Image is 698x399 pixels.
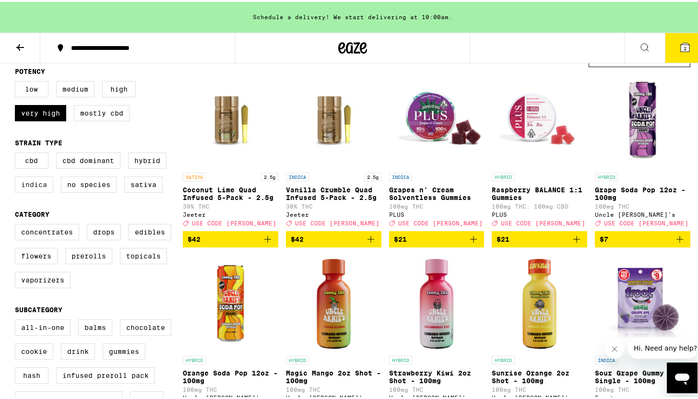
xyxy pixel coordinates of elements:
div: Froot [595,393,690,399]
div: Jeeter [183,210,278,216]
p: HYBRID [286,354,309,363]
label: Very High [15,103,66,119]
p: Vanilla Crumble Quad Infused 5-Pack - 2.5g [286,184,381,199]
label: All-In-One [15,317,71,334]
legend: Potency [15,66,45,73]
iframe: Close message [605,338,624,357]
label: Low [15,79,48,95]
label: CBD Dominant [56,151,120,167]
label: Prerolls [65,246,112,262]
button: Add to bag [286,229,381,246]
label: Drink [61,341,95,358]
label: Vaporizers [15,270,71,286]
div: PLUS [389,210,485,216]
div: Uncle [PERSON_NAME]'s [286,393,381,399]
legend: Strain Type [15,137,62,145]
button: Add to bag [492,229,587,246]
p: 38% THC [286,201,381,208]
p: INDICA [389,171,412,179]
a: Open page for Vanilla Crumble Quad Infused 5-Pack - 2.5g from Jeeter [286,70,381,229]
p: HYBRID [595,171,618,179]
p: 100mg THC [183,385,278,391]
span: USE CODE [PERSON_NAME] [604,218,688,224]
p: 100mg THC [389,201,485,208]
label: Drops [87,222,121,238]
p: 2.5g [364,171,381,179]
button: Add to bag [183,229,278,246]
img: PLUS - Raspberry BALANCE 1:1 Gummies [492,70,587,166]
p: SATIVA [183,171,206,179]
iframe: Message from company [628,336,698,357]
span: 2 [684,44,686,49]
p: Orange Soda Pop 12oz - 100mg [183,367,278,383]
span: USE CODE [PERSON_NAME] [295,218,379,224]
div: Uncle [PERSON_NAME]'s [183,393,278,399]
p: Magic Mango 2oz Shot - 100mg [286,367,381,383]
a: Open page for Grape Soda Pop 12oz - 100mg from Uncle Arnie's [595,70,690,229]
span: USE CODE [PERSON_NAME] [398,218,483,224]
label: Cookie [15,341,53,358]
button: Add to bag [389,229,485,246]
img: PLUS - Grapes n' Cream Solventless Gummies [389,70,485,166]
span: $42 [188,234,201,241]
div: Uncle [PERSON_NAME]'s [595,210,690,216]
label: Topicals [120,246,167,262]
button: Add to bag [595,229,690,246]
img: Uncle Arnie's - Magic Mango 2oz Shot - 100mg [286,253,381,349]
label: Hash [15,365,48,382]
label: Gummies [103,341,145,358]
img: Jeeter - Coconut Lime Quad Infused 5-Pack - 2.5g [183,70,278,166]
p: Sunrise Orange 2oz Shot - 100mg [492,367,587,383]
legend: Subcategory [15,304,62,312]
img: Jeeter - Vanilla Crumble Quad Infused 5-Pack - 2.5g [286,70,381,166]
span: USE CODE [PERSON_NAME] [192,218,276,224]
p: 100mg THC [286,385,381,391]
legend: Category [15,209,49,216]
p: Grapes n' Cream Solventless Gummies [389,184,485,199]
label: Infused Preroll Pack [56,365,155,382]
span: $21 [394,234,407,241]
p: Sour Grape Gummy Single - 100mg [595,367,690,383]
span: $7 [600,234,608,241]
img: Uncle Arnie's - Grape Soda Pop 12oz - 100mg [595,70,690,166]
p: Raspberry BALANCE 1:1 Gummies [492,184,587,199]
label: CBD [15,151,48,167]
img: Uncle Arnie's - Strawberry Kiwi 2oz Shot - 100mg [389,253,485,349]
p: 100mg THC [595,201,690,208]
label: Edibles [129,222,171,238]
a: Open page for Coconut Lime Quad Infused 5-Pack - 2.5g from Jeeter [183,70,278,229]
p: 2.5g [261,171,278,179]
label: Indica [15,175,53,191]
span: $42 [291,234,304,241]
p: Strawberry Kiwi 2oz Shot - 100mg [389,367,485,383]
label: Mostly CBD [74,103,130,119]
img: Uncle Arnie's - Sunrise Orange 2oz Shot - 100mg [492,253,587,349]
div: Jeeter [286,210,381,216]
p: HYBRID [183,354,206,363]
span: $21 [497,234,509,241]
p: 100mg THC [389,385,485,391]
p: HYBRID [492,354,515,363]
p: Coconut Lime Quad Infused 5-Pack - 2.5g [183,184,278,199]
p: HYBRID [389,354,412,363]
label: Medium [56,79,95,95]
div: Uncle [PERSON_NAME]'s [492,393,587,399]
label: Flowers [15,246,58,262]
label: High [102,79,136,95]
label: Hybrid [128,151,166,167]
a: Open page for Grapes n' Cream Solventless Gummies from PLUS [389,70,485,229]
label: Concentrates [15,222,79,238]
iframe: Button to launch messaging window [667,361,698,391]
p: INDICA [286,171,309,179]
a: Open page for Raspberry BALANCE 1:1 Gummies from PLUS [492,70,587,229]
p: 39% THC [183,201,278,208]
div: Uncle [PERSON_NAME]'s [389,393,485,399]
p: 100mg THC: 100mg CBD [492,201,587,208]
label: Balms [78,317,112,334]
label: Chocolate [120,317,171,334]
p: 100mg THC [595,385,690,391]
label: Sativa [124,175,163,191]
p: HYBRID [492,171,515,179]
p: 100mg THC [492,385,587,391]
